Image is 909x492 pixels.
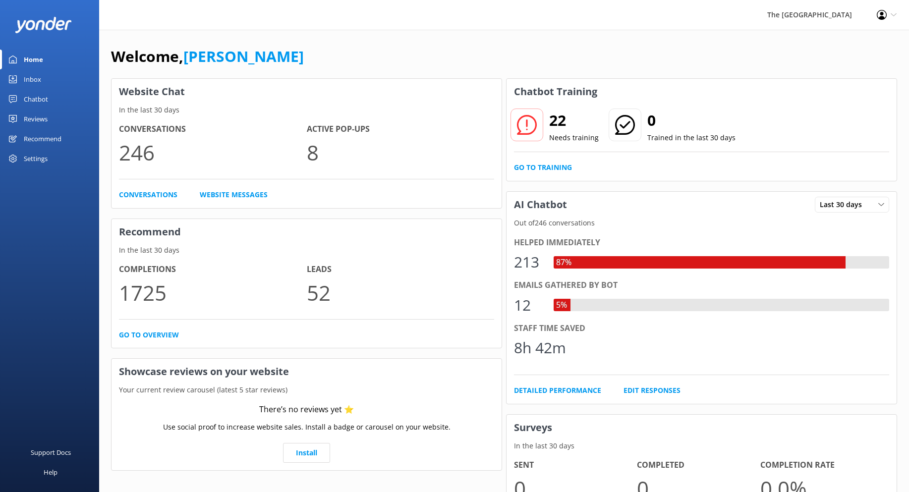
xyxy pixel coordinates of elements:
[507,79,605,105] h3: Chatbot Training
[163,422,451,433] p: Use social proof to increase website sales. Install a badge or carousel on your website.
[820,199,868,210] span: Last 30 days
[624,385,681,396] a: Edit Responses
[549,132,599,143] p: Needs training
[283,443,330,463] a: Install
[514,279,889,292] div: Emails gathered by bot
[507,218,897,228] p: Out of 246 conversations
[507,192,574,218] h3: AI Chatbot
[514,385,601,396] a: Detailed Performance
[24,109,48,129] div: Reviews
[507,415,897,440] h3: Surveys
[24,50,43,69] div: Home
[514,459,637,472] h4: Sent
[549,109,599,132] h2: 22
[24,89,48,109] div: Chatbot
[514,236,889,249] div: Helped immediately
[514,336,566,360] div: 8h 42m
[15,17,72,33] img: yonder-white-logo.png
[119,123,307,136] h4: Conversations
[112,245,502,256] p: In the last 30 days
[307,263,495,276] h4: Leads
[647,132,736,143] p: Trained in the last 30 days
[119,329,179,340] a: Go to overview
[112,219,502,245] h3: Recommend
[307,276,495,309] p: 52
[24,129,61,149] div: Recommend
[514,162,572,173] a: Go to Training
[24,69,41,89] div: Inbox
[307,123,495,136] h4: Active Pop-ups
[514,322,889,335] div: Staff time saved
[112,105,502,115] p: In the last 30 days
[554,256,574,269] div: 87%
[507,440,897,451] p: In the last 30 days
[514,293,544,317] div: 12
[200,189,268,200] a: Website Messages
[259,403,354,416] div: There’s no reviews yet ⭐
[307,136,495,169] p: 8
[24,149,48,168] div: Settings
[112,384,502,395] p: Your current review carousel (latest 5 star reviews)
[760,459,883,472] h4: Completion Rate
[44,462,57,482] div: Help
[183,46,304,66] a: [PERSON_NAME]
[554,299,569,312] div: 5%
[31,442,71,462] div: Support Docs
[514,250,544,274] div: 213
[119,136,307,169] p: 246
[637,459,760,472] h4: Completed
[647,109,736,132] h2: 0
[119,189,177,200] a: Conversations
[112,79,502,105] h3: Website Chat
[119,263,307,276] h4: Completions
[111,45,304,68] h1: Welcome,
[119,276,307,309] p: 1725
[112,359,502,384] h3: Showcase reviews on your website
